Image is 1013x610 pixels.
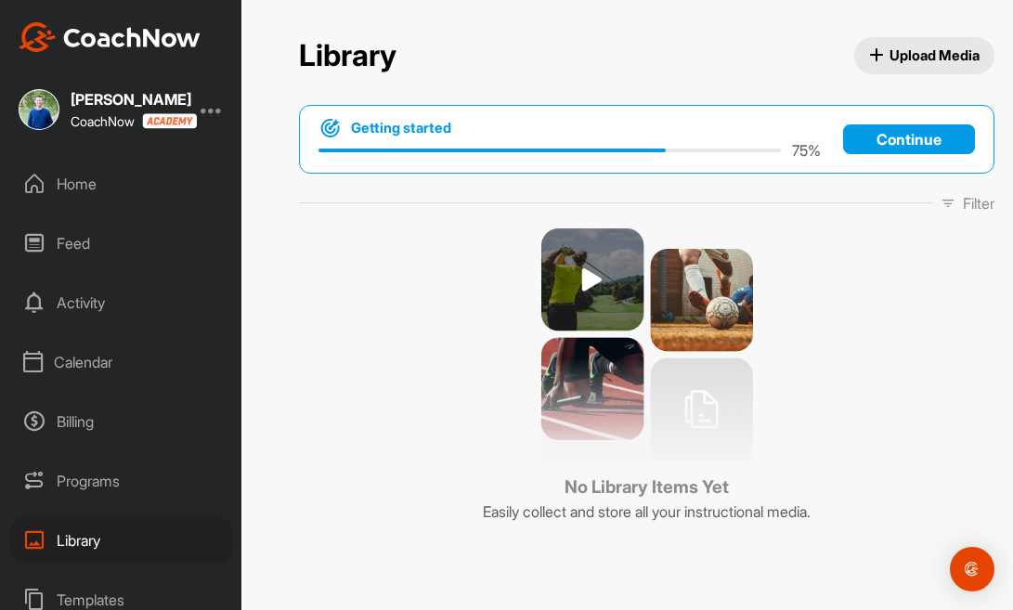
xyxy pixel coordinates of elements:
[10,517,233,564] div: Library
[950,547,994,591] div: Open Intercom Messenger
[318,117,342,139] img: bullseye
[19,89,59,130] img: square_fd53c66825839139679d5f1caa6e2e87.jpg
[792,139,821,162] p: 75 %
[483,500,811,523] p: Easily collect and store all your instructional media.
[19,22,201,52] img: CoachNow
[351,118,451,138] h1: Getting started
[10,398,233,445] div: Billing
[299,38,396,74] h2: Library
[142,113,197,129] img: CoachNow acadmey
[869,45,981,65] span: Upload Media
[10,220,233,266] div: Feed
[854,37,995,74] button: Upload Media
[71,113,191,129] div: CoachNow
[10,279,233,326] div: Activity
[843,124,975,154] a: Continue
[483,474,811,500] h3: No Library Items Yet
[71,92,191,107] div: [PERSON_NAME]
[10,339,233,385] div: Calendar
[541,228,753,461] img: no media
[10,161,233,207] div: Home
[963,192,994,214] p: Filter
[10,458,233,504] div: Programs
